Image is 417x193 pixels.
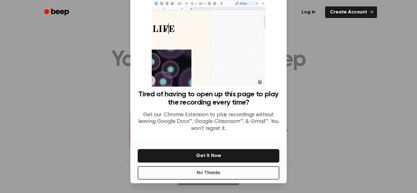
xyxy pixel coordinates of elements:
[325,6,377,18] a: Create Account
[296,5,321,19] a: Log in
[40,6,74,18] a: Beep
[138,149,279,163] button: Get It Now
[138,112,279,132] p: Get our Chrome Extension to play recordings without leaving Google Docs™, Google Classroom™, & Gm...
[138,90,279,107] h3: Tired of having to open up this page to play the recording every time?
[138,166,279,180] button: No Thanks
